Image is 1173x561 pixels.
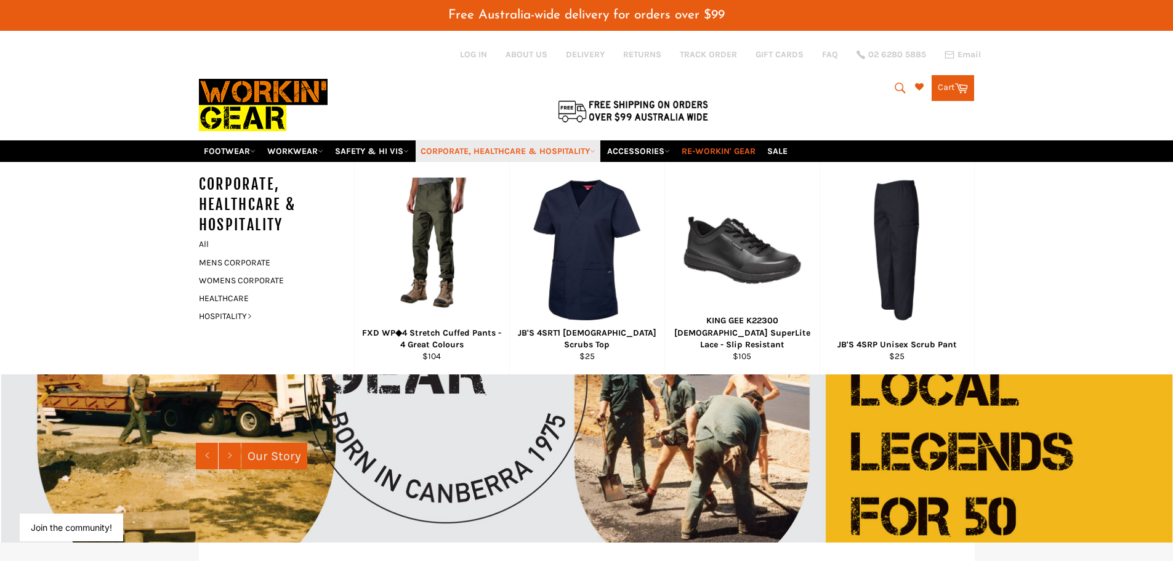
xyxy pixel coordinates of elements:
img: JB'S 4SRP Unisex Scrub Pant - Workin' Gear [838,177,956,322]
div: JB'S 4SRP Unisex Scrub Pant [828,339,966,350]
div: $105 [672,350,812,362]
a: FAQ [822,49,838,60]
a: KING GEE K22300 Ladies SuperLite Lace - Workin Gear KING GEE K22300 [DEMOGRAPHIC_DATA] SuperLite ... [664,162,820,374]
img: KING GEE K22300 Ladies SuperLite Lace - Workin Gear [680,213,804,287]
img: Flat $9.95 shipping Australia wide [556,98,710,124]
a: WORKWEAR [262,140,328,162]
a: Cart [932,75,974,101]
a: ABOUT US [506,49,547,60]
a: ACCESSORIES [602,140,675,162]
a: Our Story [241,443,307,469]
button: Join the community! [31,522,112,533]
a: Email [945,50,981,60]
span: 02 6280 5885 [868,50,926,59]
a: GIFT CARDS [756,49,804,60]
a: RETURNS [623,49,661,60]
span: Free Australia-wide delivery for orders over $99 [448,9,725,22]
a: WOMENS CORPORATE [193,272,342,289]
a: CORPORATE, HEALTHCARE & HOSPITALITY [416,140,600,162]
div: JB'S 4SRT1 [DEMOGRAPHIC_DATA] Scrubs Top [517,327,656,351]
a: All [193,235,354,253]
a: JB'S 4SRP Unisex Scrub Pant - Workin' Gear JB'S 4SRP Unisex Scrub Pant $25 [820,162,975,374]
div: KING GEE K22300 [DEMOGRAPHIC_DATA] SuperLite Lace - Slip Resistant [672,315,812,350]
a: FXD WP◆4 Stretch Cuffed Pants - 4 Great Colours - Workin' Gear FXD WP◆4 Stretch Cuffed Pants - 4 ... [354,162,509,374]
div: $25 [517,350,656,362]
a: HEALTHCARE [193,289,342,307]
a: Log in [460,49,487,60]
a: RE-WORKIN' GEAR [677,140,760,162]
a: FOOTWEAR [199,140,260,162]
a: JB'S 4SRT1 Ladies Scrubs Top - Workin' Gear JB'S 4SRT1 [DEMOGRAPHIC_DATA] Scrubs Top $25 [509,162,664,374]
a: SALE [762,140,792,162]
a: 02 6280 5885 [857,50,926,59]
div: $104 [362,350,501,362]
a: TRACK ORDER [680,49,737,60]
div: FXD WP◆4 Stretch Cuffed Pants - 4 Great Colours [362,327,501,351]
span: Email [957,50,981,59]
a: DELIVERY [566,49,605,60]
img: Workin Gear leaders in Workwear, Safety Boots, PPE, Uniforms. Australia's No.1 in Workwear [199,70,328,140]
h5: CORPORATE, HEALTHCARE & HOSPITALITY [199,174,354,235]
img: JB'S 4SRT1 Ladies Scrubs Top - Workin' Gear [528,177,646,322]
img: FXD WP◆4 Stretch Cuffed Pants - 4 Great Colours - Workin' Gear [384,177,480,322]
a: HOSPITALITY [193,307,342,325]
a: SAFETY & HI VIS [330,140,414,162]
a: MENS CORPORATE [193,254,342,272]
div: $25 [828,350,966,362]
